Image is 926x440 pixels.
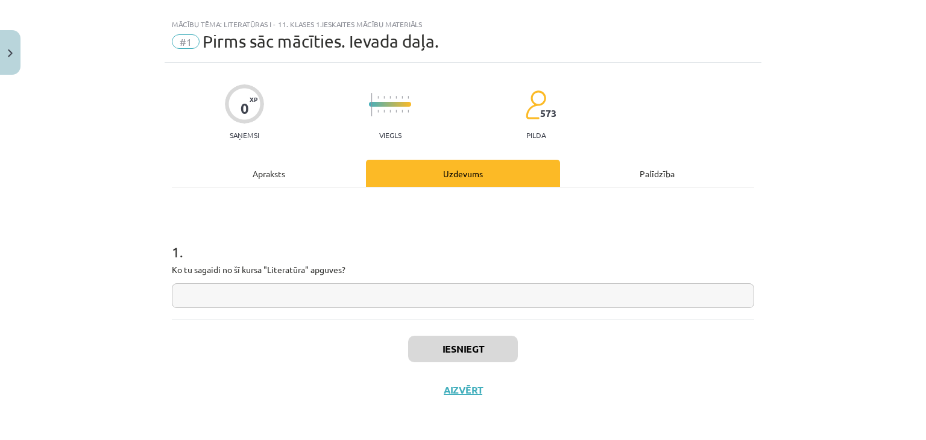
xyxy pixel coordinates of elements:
div: Apraksts [172,160,366,187]
img: icon-short-line-57e1e144782c952c97e751825c79c345078a6d821885a25fce030b3d8c18986b.svg [383,96,385,99]
span: XP [250,96,257,102]
img: students-c634bb4e5e11cddfef0936a35e636f08e4e9abd3cc4e673bd6f9a4125e45ecb1.svg [525,90,546,120]
span: #1 [172,34,200,49]
img: icon-short-line-57e1e144782c952c97e751825c79c345078a6d821885a25fce030b3d8c18986b.svg [408,110,409,113]
img: icon-short-line-57e1e144782c952c97e751825c79c345078a6d821885a25fce030b3d8c18986b.svg [395,96,397,99]
p: Viegls [379,131,402,139]
img: icon-short-line-57e1e144782c952c97e751825c79c345078a6d821885a25fce030b3d8c18986b.svg [377,110,379,113]
div: Palīdzība [560,160,754,187]
img: icon-close-lesson-0947bae3869378f0d4975bcd49f059093ad1ed9edebbc8119c70593378902aed.svg [8,49,13,57]
h1: 1 . [172,222,754,260]
p: pilda [526,131,546,139]
img: icon-long-line-d9ea69661e0d244f92f715978eff75569469978d946b2353a9bb055b3ed8787d.svg [371,93,373,116]
p: Saņemsi [225,131,264,139]
span: Pirms sāc mācīties. Ievada daļa. [203,31,439,51]
div: 0 [241,100,249,117]
button: Aizvērt [440,384,486,396]
img: icon-short-line-57e1e144782c952c97e751825c79c345078a6d821885a25fce030b3d8c18986b.svg [402,110,403,113]
p: Ko tu sagaidi no šī kursa "Literatūra" apguves? [172,263,754,276]
img: icon-short-line-57e1e144782c952c97e751825c79c345078a6d821885a25fce030b3d8c18986b.svg [395,110,397,113]
img: icon-short-line-57e1e144782c952c97e751825c79c345078a6d821885a25fce030b3d8c18986b.svg [383,110,385,113]
div: Mācību tēma: Literatūras i - 11. klases 1.ieskaites mācību materiāls [172,20,754,28]
img: icon-short-line-57e1e144782c952c97e751825c79c345078a6d821885a25fce030b3d8c18986b.svg [389,96,391,99]
img: icon-short-line-57e1e144782c952c97e751825c79c345078a6d821885a25fce030b3d8c18986b.svg [377,96,379,99]
img: icon-short-line-57e1e144782c952c97e751825c79c345078a6d821885a25fce030b3d8c18986b.svg [408,96,409,99]
img: icon-short-line-57e1e144782c952c97e751825c79c345078a6d821885a25fce030b3d8c18986b.svg [402,96,403,99]
img: icon-short-line-57e1e144782c952c97e751825c79c345078a6d821885a25fce030b3d8c18986b.svg [389,110,391,113]
button: Iesniegt [408,336,518,362]
div: Uzdevums [366,160,560,187]
span: 573 [540,108,556,119]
